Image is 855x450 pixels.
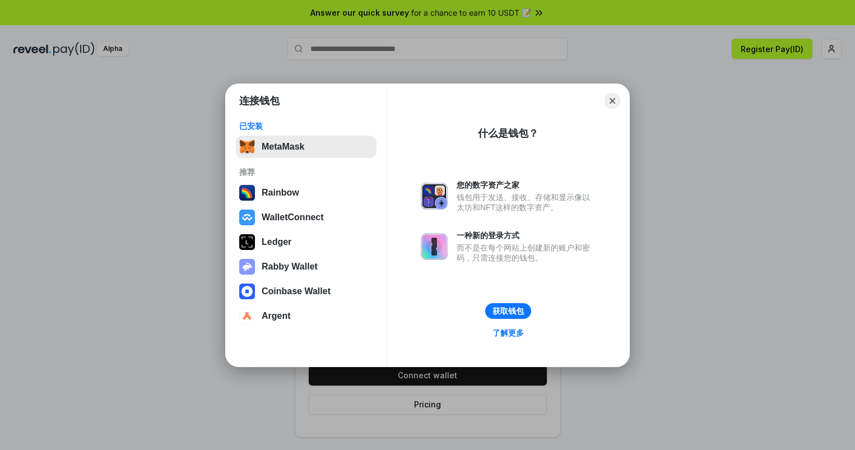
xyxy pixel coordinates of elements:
img: svg+xml,%3Csvg%20width%3D%2228%22%20height%3D%2228%22%20viewBox%3D%220%200%2028%2028%22%20fill%3D... [239,308,255,324]
button: Close [605,93,620,109]
h1: 连接钱包 [239,94,280,108]
button: MetaMask [236,136,377,158]
button: Argent [236,305,377,327]
img: svg+xml,%3Csvg%20xmlns%3D%22http%3A%2F%2Fwww.w3.org%2F2000%2Fsvg%22%20fill%3D%22none%22%20viewBox... [421,183,448,210]
div: Rainbow [262,188,299,198]
button: Rainbow [236,182,377,204]
div: 而不是在每个网站上创建新的账户和密码，只需连接您的钱包。 [457,243,596,263]
a: 了解更多 [486,326,531,340]
img: svg+xml,%3Csvg%20xmlns%3D%22http%3A%2F%2Fwww.w3.org%2F2000%2Fsvg%22%20width%3D%2228%22%20height%3... [239,234,255,250]
div: Rabby Wallet [262,262,318,272]
div: WalletConnect [262,212,324,222]
img: svg+xml,%3Csvg%20width%3D%22120%22%20height%3D%22120%22%20viewBox%3D%220%200%20120%20120%22%20fil... [239,185,255,201]
div: MetaMask [262,142,304,152]
div: Coinbase Wallet [262,286,331,296]
img: svg+xml,%3Csvg%20fill%3D%22none%22%20height%3D%2233%22%20viewBox%3D%220%200%2035%2033%22%20width%... [239,139,255,155]
button: Coinbase Wallet [236,280,377,303]
div: Argent [262,311,291,321]
div: 什么是钱包？ [478,127,538,140]
div: 钱包用于发送、接收、存储和显示像以太坊和NFT这样的数字资产。 [457,192,596,212]
div: 一种新的登录方式 [457,230,596,240]
img: svg+xml,%3Csvg%20width%3D%2228%22%20height%3D%2228%22%20viewBox%3D%220%200%2028%2028%22%20fill%3D... [239,284,255,299]
img: svg+xml,%3Csvg%20width%3D%2228%22%20height%3D%2228%22%20viewBox%3D%220%200%2028%2028%22%20fill%3D... [239,210,255,225]
div: 了解更多 [492,328,524,338]
div: Ledger [262,237,291,247]
button: Ledger [236,231,377,253]
img: svg+xml,%3Csvg%20xmlns%3D%22http%3A%2F%2Fwww.w3.org%2F2000%2Fsvg%22%20fill%3D%22none%22%20viewBox... [421,233,448,260]
div: 获取钱包 [492,306,524,316]
button: Rabby Wallet [236,256,377,278]
img: svg+xml,%3Csvg%20xmlns%3D%22http%3A%2F%2Fwww.w3.org%2F2000%2Fsvg%22%20fill%3D%22none%22%20viewBox... [239,259,255,275]
div: 推荐 [239,167,373,177]
button: 获取钱包 [485,303,531,319]
div: 您的数字资产之家 [457,180,596,190]
button: WalletConnect [236,206,377,229]
div: 已安装 [239,121,373,131]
